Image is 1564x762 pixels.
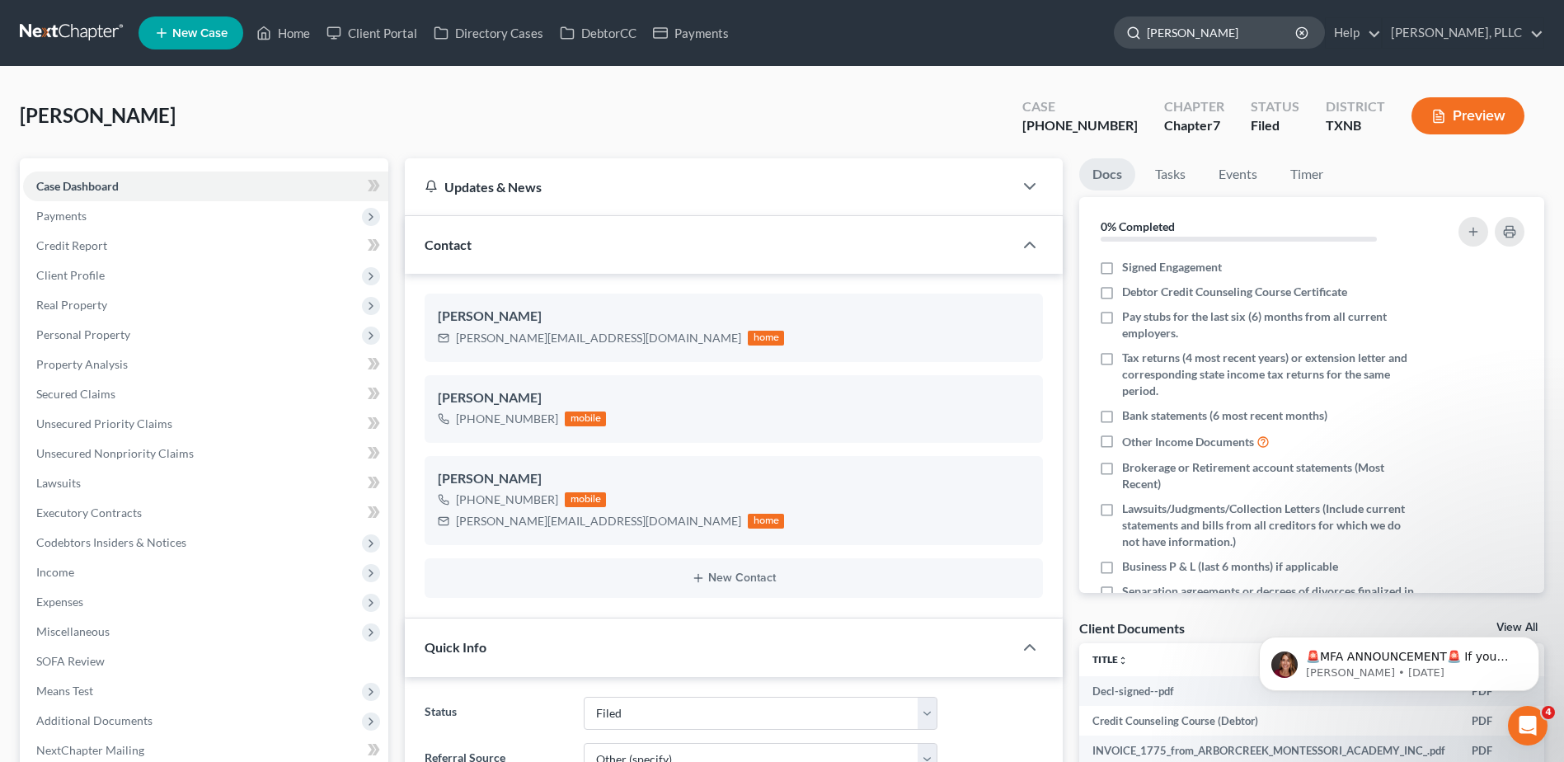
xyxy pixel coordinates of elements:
[36,416,172,430] span: Unsecured Priority Claims
[1458,706,1552,736] td: PDF
[36,535,186,549] span: Codebtors Insiders & Notices
[1079,706,1458,736] td: Credit Counseling Course (Debtor)
[438,388,1030,408] div: [PERSON_NAME]
[1326,97,1385,116] div: District
[25,104,305,158] div: message notification from Katie, 2w ago. 🚨MFA ANNOUNCEMENT🚨 If you are filing today in Idaho or C...
[1122,459,1414,492] span: Brokerage or Retirement account statements (Most Recent)
[456,513,741,529] div: [PERSON_NAME][EMAIL_ADDRESS][DOMAIN_NAME]
[36,595,83,609] span: Expenses
[1326,116,1385,135] div: TXNB
[36,713,153,727] span: Additional Documents
[425,237,472,252] span: Contact
[1383,18,1543,48] a: [PERSON_NAME], PLLC
[1079,158,1135,190] a: Docs
[1122,407,1327,424] span: Bank statements (6 most recent months)
[438,469,1030,489] div: [PERSON_NAME]
[1118,656,1128,666] i: unfold_more
[565,492,606,507] div: mobile
[1251,116,1299,135] div: Filed
[36,357,128,371] span: Property Analysis
[23,498,388,528] a: Executory Contracts
[1164,97,1224,116] div: Chapter
[23,350,388,379] a: Property Analysis
[1234,533,1564,717] iframe: Intercom notifications message
[1079,676,1458,706] td: Decl-signed--pdf
[23,379,388,409] a: Secured Claims
[438,307,1030,327] div: [PERSON_NAME]
[36,179,119,193] span: Case Dashboard
[23,172,388,201] a: Case Dashboard
[23,231,388,261] a: Credit Report
[1164,116,1224,135] div: Chapter
[72,116,284,133] p: 🚨MFA ANNOUNCEMENT🚨 If you are filing [DATE] in [US_STATE] or [US_STATE], you need to have MFA ena...
[456,411,558,427] div: [PHONE_NUMBER]
[72,133,284,148] p: Message from Katie, sent 2w ago
[645,18,737,48] a: Payments
[416,697,575,730] label: Status
[36,446,194,460] span: Unsecured Nonpriority Claims
[1122,308,1414,341] span: Pay stubs for the last six (6) months from all current employers.
[1122,434,1254,450] span: Other Income Documents
[36,506,142,520] span: Executory Contracts
[425,639,486,655] span: Quick Info
[748,514,784,529] div: home
[1122,350,1414,399] span: Tax returns (4 most recent years) or extension letter and corresponding state income tax returns ...
[1542,706,1555,719] span: 4
[1101,219,1175,233] strong: 0% Completed
[1205,158,1270,190] a: Events
[1022,97,1138,116] div: Case
[20,103,176,127] span: [PERSON_NAME]
[1508,706,1548,746] iframe: Intercom live chat
[1326,18,1381,48] a: Help
[36,209,87,223] span: Payments
[36,565,74,579] span: Income
[1213,117,1220,133] span: 7
[552,18,645,48] a: DebtorCC
[1092,653,1128,666] a: Titleunfold_more
[36,387,115,401] span: Secured Claims
[36,327,130,341] span: Personal Property
[425,18,552,48] a: Directory Cases
[456,330,741,346] div: [PERSON_NAME][EMAIL_ADDRESS][DOMAIN_NAME]
[1411,97,1524,134] button: Preview
[1122,259,1222,275] span: Signed Engagement
[172,27,228,40] span: New Case
[456,492,558,508] div: [PHONE_NUMBER]
[438,571,1030,585] button: New Contact
[1022,116,1138,135] div: [PHONE_NUMBER]
[248,18,318,48] a: Home
[1142,158,1199,190] a: Tasks
[36,624,110,638] span: Miscellaneous
[318,18,425,48] a: Client Portal
[23,439,388,468] a: Unsecured Nonpriority Claims
[565,412,606,426] div: mobile
[36,238,107,252] span: Credit Report
[1147,17,1298,48] input: Search by name...
[23,468,388,498] a: Lawsuits
[1079,619,1185,637] div: Client Documents
[1251,97,1299,116] div: Status
[36,743,144,757] span: NextChapter Mailing
[36,684,93,698] span: Means Test
[23,409,388,439] a: Unsecured Priority Claims
[1122,558,1338,575] span: Business P & L (last 6 months) if applicable
[748,331,784,346] div: home
[36,298,107,312] span: Real Property
[1277,158,1336,190] a: Timer
[1122,583,1414,616] span: Separation agreements or decrees of divorces finalized in the past 2 years
[36,476,81,490] span: Lawsuits
[36,268,105,282] span: Client Profile
[36,654,105,668] span: SOFA Review
[23,647,388,676] a: SOFA Review
[1122,284,1347,300] span: Debtor Credit Counseling Course Certificate
[37,119,63,145] img: Profile image for Katie
[1122,501,1414,550] span: Lawsuits/Judgments/Collection Letters (Include current statements and bills from all creditors fo...
[425,178,993,195] div: Updates & News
